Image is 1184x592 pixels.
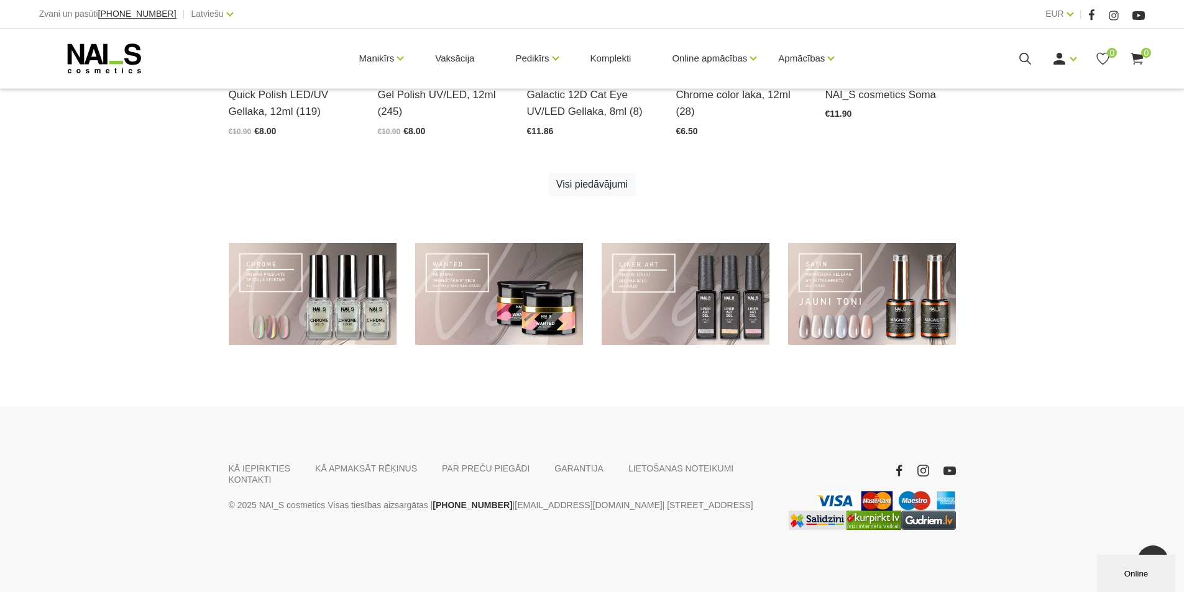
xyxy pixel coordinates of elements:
[39,6,177,22] div: Zvani un pasūti
[527,126,554,136] span: €11.86
[183,6,185,22] span: |
[554,463,603,474] a: GARANTIJA
[229,127,252,136] span: €10.90
[825,86,956,103] a: NAI_S cosmetics Soma
[672,34,747,83] a: Online apmācības
[1129,51,1145,66] a: 0
[515,498,662,512] a: [EMAIL_ADDRESS][DOMAIN_NAME]
[901,511,956,530] a: https://www.gudriem.lv/veikali/lv
[1080,6,1082,22] span: |
[359,34,395,83] a: Manikīrs
[1097,552,1178,592] iframe: chat widget
[403,126,425,136] span: €8.00
[254,126,276,136] span: €8.00
[1095,51,1111,66] a: 0
[1045,6,1064,21] a: EUR
[425,29,484,88] a: Vaksācija
[98,9,177,19] a: [PHONE_NUMBER]
[628,463,733,474] a: LIETOŠANAS NOTEIKUMI
[527,86,658,120] a: Galactic 12D Cat Eye UV/LED Gellaka, 8ml (8)
[229,463,291,474] a: KĀ IEPIRKTIES
[1107,48,1117,58] span: 0
[433,498,512,512] a: [PHONE_NUMBER]
[676,126,698,136] span: €6.50
[229,474,272,485] a: KONTAKTI
[581,29,641,88] a: Komplekti
[315,463,417,474] a: KĀ APMAKSĀT RĒĶINUS
[442,463,530,474] a: PAR PREČU PIEGĀDI
[825,109,852,119] span: €11.90
[789,511,847,530] img: Labākā cena interneta veikalos - Samsung, Cena, iPhone, Mobilie telefoni
[191,6,224,21] a: Latviešu
[378,127,401,136] span: €10.90
[901,511,956,530] img: www.gudriem.lv/veikali/lv
[778,34,825,83] a: Apmācības
[378,86,508,120] a: Gel Polish UV/LED, 12ml (245)
[548,173,636,196] a: Visi piedāvājumi
[515,34,549,83] a: Pedikīrs
[847,511,901,530] img: Lielākais Latvijas interneta veikalu preču meklētājs
[229,498,769,512] p: © 2025 NAI_S cosmetics Visas tiesības aizsargātas | | | [STREET_ADDRESS]
[229,86,359,120] a: Quick Polish LED/UV Gellaka, 12ml (119)
[676,86,807,120] a: Chrome color laka, 12ml (28)
[1141,48,1151,58] span: 0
